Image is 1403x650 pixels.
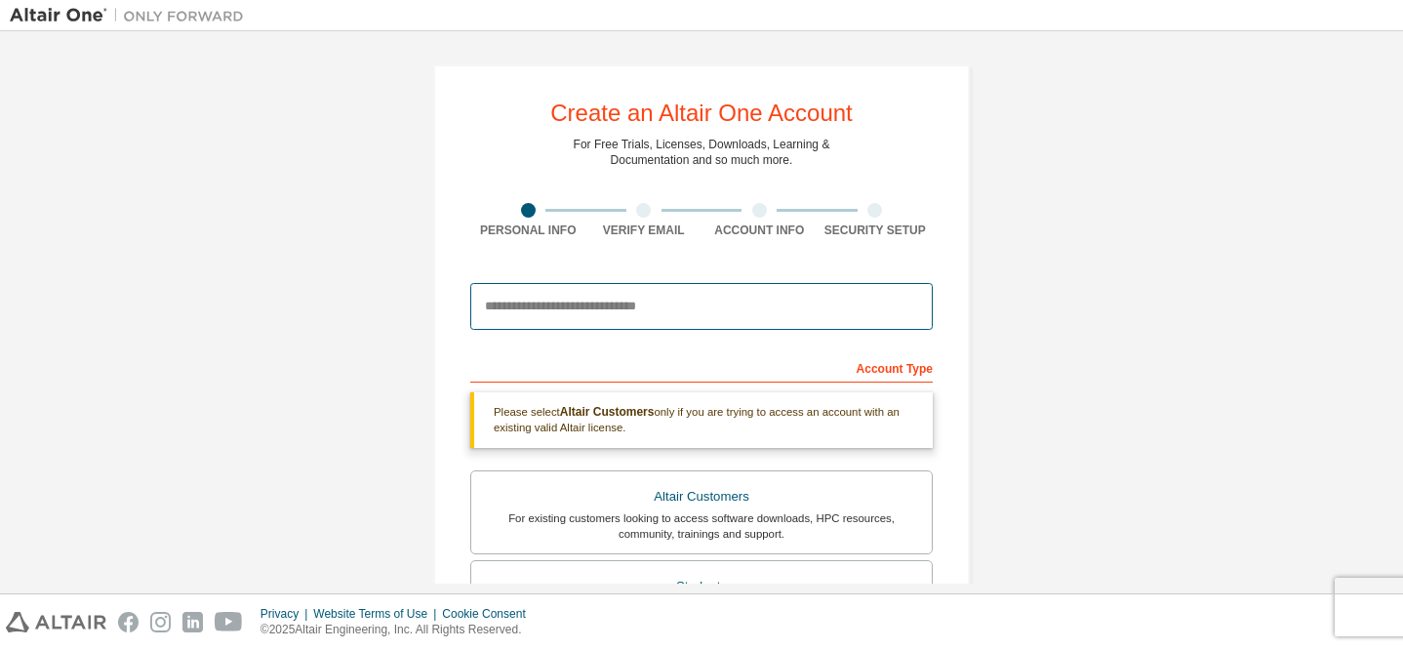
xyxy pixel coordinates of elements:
img: Altair One [10,6,254,25]
div: Altair Customers [483,483,920,510]
img: facebook.svg [118,612,139,632]
div: Security Setup [818,223,934,238]
img: instagram.svg [150,612,171,632]
img: altair_logo.svg [6,612,106,632]
div: Account Info [701,223,818,238]
div: For existing customers looking to access software downloads, HPC resources, community, trainings ... [483,510,920,542]
div: Create an Altair One Account [550,102,853,125]
img: linkedin.svg [182,612,203,632]
div: Cookie Consent [442,606,537,622]
div: Please select only if you are trying to access an account with an existing valid Altair license. [470,392,933,448]
div: For Free Trials, Licenses, Downloads, Learning & Documentation and so much more. [574,137,830,168]
div: Students [483,573,920,600]
div: Privacy [261,606,313,622]
img: youtube.svg [215,612,243,632]
div: Website Terms of Use [313,606,442,622]
p: © 2025 Altair Engineering, Inc. All Rights Reserved. [261,622,538,638]
div: Account Type [470,351,933,383]
div: Verify Email [586,223,702,238]
b: Altair Customers [560,405,655,419]
div: Personal Info [470,223,586,238]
